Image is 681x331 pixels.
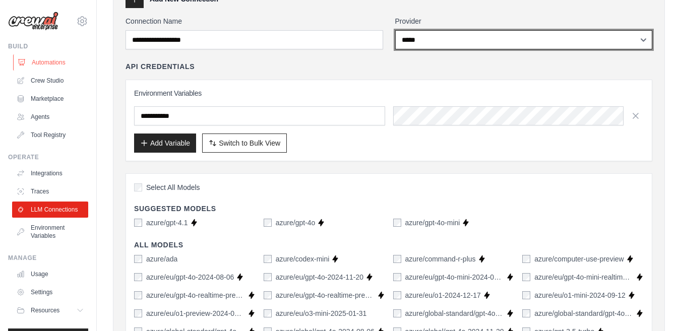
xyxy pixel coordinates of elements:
input: azure/eu/o1-2024-12-17 [393,291,401,299]
label: azure/eu/o1-mini-2024-09-12 [534,290,626,300]
input: azure/global-standard/gpt-4o-2024-11-20 [522,309,530,317]
h4: Suggested Models [134,204,644,214]
label: azure/global-standard/gpt-4o-2024-11-20 [534,308,634,318]
label: azure/ada [146,254,177,264]
input: azure/gpt-4o-mini [393,219,401,227]
label: azure/eu/gpt-4o-mini-realtime-preview-2024-12-17 [534,272,634,282]
input: azure/computer-use-preview [522,255,530,263]
label: azure/command-r-plus [405,254,476,264]
a: LLM Connections [12,202,88,218]
label: azure/eu/gpt-4o-realtime-preview-2024-12-17 [276,290,375,300]
input: azure/eu/gpt-4o-2024-11-20 [264,273,272,281]
div: Operate [8,153,88,161]
input: azure/eu/o3-mini-2025-01-31 [264,309,272,317]
input: azure/command-r-plus [393,255,401,263]
input: azure/gpt-4.1 [134,219,142,227]
span: Select All Models [146,182,200,192]
label: azure/gpt-4o [276,218,316,228]
label: azure/computer-use-preview [534,254,624,264]
input: azure/eu/gpt-4o-realtime-preview-2024-10-01 [134,291,142,299]
input: azure/eu/o1-mini-2024-09-12 [522,291,530,299]
input: azure/gpt-4o [264,219,272,227]
label: azure/eu/o3-mini-2025-01-31 [276,308,367,318]
input: azure/ada [134,255,142,263]
img: Logo [8,12,58,31]
label: azure/eu/o1-preview-2024-09-12 [146,308,245,318]
label: azure/eu/gpt-4o-2024-11-20 [276,272,363,282]
label: azure/eu/gpt-4o-mini-2024-07-18 [405,272,505,282]
input: azure/eu/gpt-4o-mini-2024-07-18 [393,273,401,281]
a: Crew Studio [12,73,88,89]
span: Switch to Bulk View [219,138,280,148]
label: azure/eu/o1-2024-12-17 [405,290,481,300]
div: Manage [8,254,88,262]
h3: Environment Variables [134,88,644,98]
label: Provider [395,16,653,26]
button: Resources [12,302,88,318]
label: azure/eu/gpt-4o-2024-08-06 [146,272,234,282]
input: azure/eu/gpt-4o-mini-realtime-preview-2024-12-17 [522,273,530,281]
label: azure/gpt-4o-mini [405,218,460,228]
input: Select All Models [134,183,142,191]
input: azure/eu/gpt-4o-realtime-preview-2024-12-17 [264,291,272,299]
h4: All Models [134,240,644,250]
label: azure/eu/gpt-4o-realtime-preview-2024-10-01 [146,290,245,300]
a: Usage [12,266,88,282]
a: Integrations [12,165,88,181]
a: Traces [12,183,88,200]
label: azure/gpt-4.1 [146,218,188,228]
button: Add Variable [134,134,196,153]
a: Settings [12,284,88,300]
span: Resources [31,306,59,314]
div: Build [8,42,88,50]
label: azure/global-standard/gpt-4o-2024-08-06 [405,308,505,318]
a: Agents [12,109,88,125]
label: azure/codex-mini [276,254,330,264]
input: azure/eu/gpt-4o-2024-08-06 [134,273,142,281]
a: Environment Variables [12,220,88,244]
label: Connection Name [126,16,383,26]
input: azure/codex-mini [264,255,272,263]
input: azure/global-standard/gpt-4o-2024-08-06 [393,309,401,317]
input: azure/eu/o1-preview-2024-09-12 [134,309,142,317]
a: Automations [13,54,89,71]
button: Switch to Bulk View [202,134,287,153]
a: Marketplace [12,91,88,107]
a: Tool Registry [12,127,88,143]
h4: API Credentials [126,61,195,72]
